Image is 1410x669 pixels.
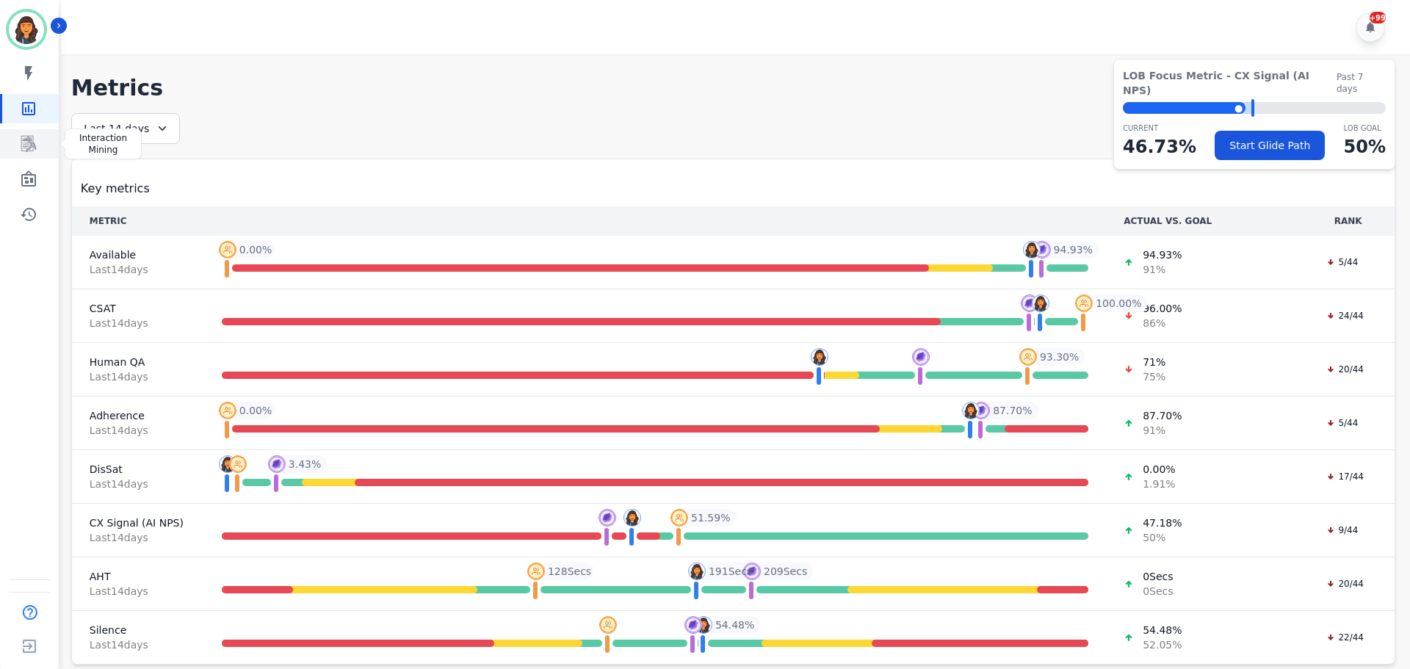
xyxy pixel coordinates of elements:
img: profile-pic [599,509,616,527]
span: 51.59 % [691,510,730,525]
span: Last 14 day s [90,584,187,599]
span: 50 % [1143,530,1182,545]
span: LOB Focus Metric - CX Signal (AI NPS) [1123,68,1337,98]
span: Last 14 day s [90,262,187,277]
span: Last 14 day s [90,637,187,652]
th: ACTUAL VS. GOAL [1106,206,1301,236]
div: 17/44 [1319,469,1371,484]
span: 1.91 % [1143,477,1175,491]
th: METRIC [72,206,204,236]
span: 86 % [1143,316,1182,330]
div: Last 14 days [71,113,180,144]
p: LOB Goal [1344,123,1386,134]
img: profile-pic [219,455,236,473]
img: profile-pic [527,563,545,580]
span: 75 % [1143,369,1165,384]
span: CX Signal (AI NPS) [90,516,187,530]
img: profile-pic [623,509,641,527]
th: RANK [1301,206,1395,236]
span: 3.43 % [289,457,321,471]
img: profile-pic [219,402,236,419]
img: profile-pic [219,241,236,258]
img: profile-pic [268,455,286,473]
span: 71 % [1143,355,1165,369]
img: profile-pic [599,616,617,634]
span: Key metrics [81,180,150,198]
span: Last 14 day s [90,477,187,491]
span: Last 14 day s [90,369,187,384]
img: profile-pic [1019,348,1037,366]
span: 0.00 % [1143,462,1175,477]
span: 94.93 % [1054,242,1093,257]
span: CSAT [90,301,187,316]
span: 100.00 % [1096,296,1141,311]
div: 9/44 [1319,523,1365,538]
div: ⬤ [1123,102,1245,114]
span: 96.00 % [1143,301,1182,316]
button: Start Glide Path [1215,131,1325,160]
span: 54.48 % [715,618,754,632]
span: Silence [90,623,187,637]
span: 54.48 % [1143,623,1182,637]
span: 128 Secs [548,564,591,579]
img: Bordered avatar [9,12,44,47]
div: 20/44 [1319,576,1371,591]
span: DisSat [90,462,187,477]
img: profile-pic [229,455,247,473]
img: profile-pic [1033,241,1051,258]
img: profile-pic [972,402,990,419]
img: profile-pic [1023,241,1041,258]
p: 46.73 % [1123,134,1196,160]
span: 209 Secs [764,564,807,579]
span: Human QA [90,355,187,369]
span: Past 7 days [1337,71,1386,95]
img: profile-pic [743,563,761,580]
div: 5/44 [1319,416,1365,430]
span: 87.70 % [1143,408,1182,423]
img: profile-pic [1032,294,1049,312]
div: 5/44 [1319,255,1365,270]
img: profile-pic [1075,294,1093,312]
span: 52.05 % [1143,637,1182,652]
img: profile-pic [670,509,688,527]
span: Available [90,247,187,262]
div: 22/44 [1319,630,1371,645]
img: profile-pic [695,616,712,634]
span: 0.00 % [239,242,272,257]
span: 0 Secs [1143,569,1173,584]
span: 47.18 % [1143,516,1182,530]
span: Adherence [90,408,187,423]
span: AHT [90,569,187,584]
span: 87.70 % [993,403,1032,418]
div: 20/44 [1319,362,1371,377]
span: Last 14 day s [90,530,187,545]
span: 93.30 % [1040,350,1079,364]
p: 50 % [1344,134,1386,160]
img: profile-pic [912,348,930,366]
img: profile-pic [688,563,706,580]
span: 91 % [1143,262,1182,277]
p: CURRENT [1123,123,1196,134]
div: +99 [1370,12,1386,23]
img: profile-pic [684,616,702,634]
img: profile-pic [811,348,828,366]
span: 91 % [1143,423,1182,438]
div: 24/44 [1319,308,1371,323]
span: 0.00 % [239,403,272,418]
span: 191 Secs [709,564,752,579]
span: 94.93 % [1143,247,1182,262]
img: profile-pic [962,402,980,419]
span: Last 14 day s [90,423,187,438]
span: Last 14 day s [90,316,187,330]
img: profile-pic [1021,294,1038,312]
h1: Metrics [71,75,1395,101]
span: 0 Secs [1143,584,1173,599]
